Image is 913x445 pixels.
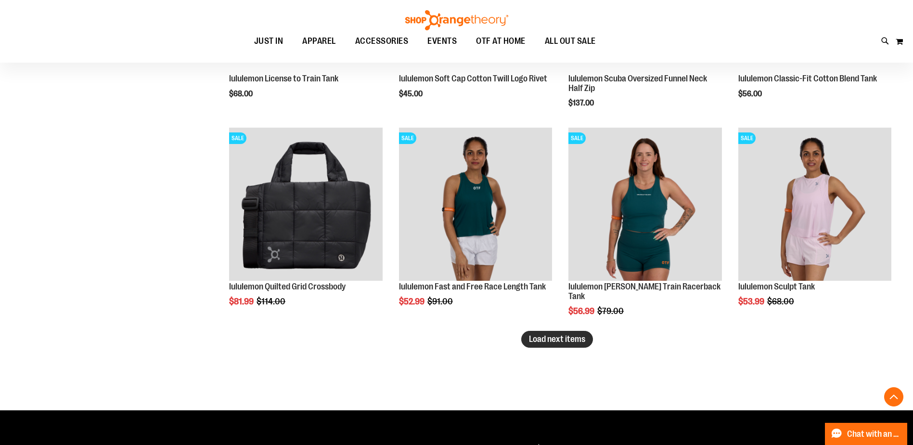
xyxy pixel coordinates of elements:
[738,128,891,282] a: Main Image of 1538347SALE
[476,30,526,52] span: OTF AT HOME
[847,430,901,439] span: Chat with an Expert
[427,297,454,306] span: $91.00
[568,128,721,281] img: lululemon Wunder Train Racerback Tank
[229,74,338,83] a: lululemon License to Train Tank
[399,74,547,83] a: lululemon Soft Cap Cotton Twill Logo Rivet
[738,128,891,281] img: Main Image of 1538347
[884,387,903,406] button: Back To Top
[399,90,424,98] span: $45.00
[257,297,287,306] span: $114.00
[229,90,254,98] span: $68.00
[427,30,457,52] span: EVENTS
[399,128,552,281] img: Main view of 2024 August lululemon Fast and Free Race Length Tank
[399,282,546,291] a: lululemon Fast and Free Race Length Tank
[738,132,756,144] span: SALE
[302,30,336,52] span: APPAREL
[394,123,557,331] div: product
[568,99,595,107] span: $137.00
[597,306,625,316] span: $79.00
[738,282,815,291] a: lululemon Sculpt Tank
[568,132,586,144] span: SALE
[399,297,426,306] span: $52.99
[224,123,387,331] div: product
[738,297,766,306] span: $53.99
[738,90,763,98] span: $56.00
[355,30,409,52] span: ACCESSORIES
[229,282,346,291] a: lululemon Quilted Grid Crossbody
[404,10,510,30] img: Shop Orangetheory
[767,297,796,306] span: $68.00
[254,30,283,52] span: JUST IN
[545,30,596,52] span: ALL OUT SALE
[399,128,552,282] a: Main view of 2024 August lululemon Fast and Free Race Length TankSALE
[564,123,726,340] div: product
[568,282,720,301] a: lululemon [PERSON_NAME] Train Racerback Tank
[568,128,721,282] a: lululemon Wunder Train Racerback TankSALE
[229,128,382,281] img: lululemon Quilted Grid Crossbody
[399,132,416,144] span: SALE
[825,423,908,445] button: Chat with an Expert
[738,74,877,83] a: lululemon Classic-Fit Cotton Blend Tank
[229,128,382,282] a: lululemon Quilted Grid CrossbodySALE
[733,123,896,331] div: product
[529,334,585,344] span: Load next items
[229,132,246,144] span: SALE
[568,74,707,93] a: lululemon Scuba Oversized Funnel Neck Half Zip
[568,306,596,316] span: $56.99
[229,297,255,306] span: $81.99
[521,331,593,348] button: Load next items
